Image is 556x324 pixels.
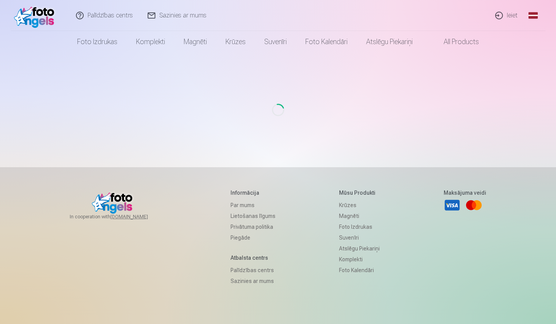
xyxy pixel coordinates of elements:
a: Krūzes [216,31,255,53]
a: Foto kalendāri [296,31,357,53]
a: Komplekti [127,31,174,53]
a: Privātuma politika [231,221,275,232]
h5: Mūsu produkti [339,189,380,197]
a: Par mums [231,200,275,211]
a: Mastercard [465,197,482,214]
a: Sazinies ar mums [231,276,275,286]
a: Foto izdrukas [68,31,127,53]
a: Foto kalendāri [339,265,380,276]
a: Piegāde [231,232,275,243]
h5: Atbalsta centrs [231,254,275,262]
a: Magnēti [339,211,380,221]
a: Palīdzības centrs [231,265,275,276]
a: Atslēgu piekariņi [339,243,380,254]
a: Komplekti [339,254,380,265]
a: Suvenīri [339,232,380,243]
a: Krūzes [339,200,380,211]
a: Foto izdrukas [339,221,380,232]
h5: Maksājuma veidi [444,189,486,197]
img: /fa1 [14,3,59,28]
a: Magnēti [174,31,216,53]
a: All products [422,31,488,53]
a: [DOMAIN_NAME] [110,214,167,220]
h5: Informācija [231,189,275,197]
span: In cooperation with [70,214,167,220]
a: Visa [444,197,461,214]
a: Lietošanas līgums [231,211,275,221]
a: Atslēgu piekariņi [357,31,422,53]
a: Suvenīri [255,31,296,53]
